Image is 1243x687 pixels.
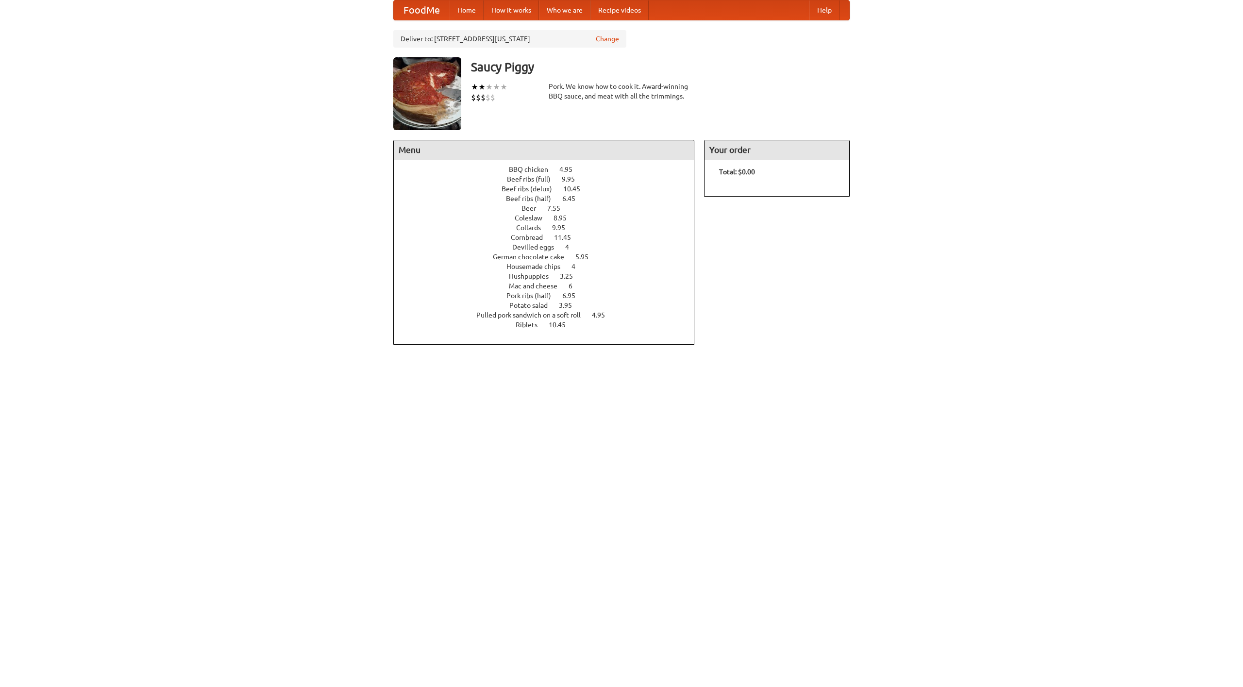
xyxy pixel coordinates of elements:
span: 3.25 [560,272,583,280]
a: Pulled pork sandwich on a soft roll 4.95 [476,311,623,319]
li: ★ [478,82,486,92]
span: 10.45 [563,185,590,193]
a: Pork ribs (half) 6.95 [506,292,593,300]
a: How it works [484,0,539,20]
span: Beef ribs (full) [507,175,560,183]
span: 6.95 [562,292,585,300]
a: Housemade chips 4 [506,263,593,270]
li: $ [481,92,486,103]
span: Beef ribs (delux) [502,185,562,193]
div: Deliver to: [STREET_ADDRESS][US_STATE] [393,30,626,48]
span: 5.95 [575,253,598,261]
a: Who we are [539,0,590,20]
span: 7.55 [547,204,570,212]
span: 6.45 [562,195,585,202]
a: Coleslaw 8.95 [515,214,585,222]
span: 4.95 [592,311,615,319]
a: Help [809,0,840,20]
span: 3.95 [559,302,582,309]
li: ★ [471,82,478,92]
li: $ [486,92,490,103]
a: Devilled eggs 4 [512,243,587,251]
span: 9.95 [562,175,585,183]
span: German chocolate cake [493,253,574,261]
a: German chocolate cake 5.95 [493,253,606,261]
img: angular.jpg [393,57,461,130]
span: Cornbread [511,234,553,241]
a: Recipe videos [590,0,649,20]
span: Riblets [516,321,547,329]
span: 11.45 [554,234,581,241]
a: Beef ribs (delux) 10.45 [502,185,598,193]
li: ★ [493,82,500,92]
span: 8.95 [554,214,576,222]
span: Collards [516,224,551,232]
span: Pulled pork sandwich on a soft roll [476,311,590,319]
a: BBQ chicken 4.95 [509,166,590,173]
a: Beer 7.55 [521,204,578,212]
span: BBQ chicken [509,166,558,173]
span: 4 [565,243,579,251]
span: 9.95 [552,224,575,232]
span: 6 [569,282,582,290]
a: Home [450,0,484,20]
span: Coleslaw [515,214,552,222]
li: ★ [486,82,493,92]
li: $ [471,92,476,103]
a: Potato salad 3.95 [509,302,590,309]
span: Devilled eggs [512,243,564,251]
span: 4.95 [559,166,582,173]
span: Mac and cheese [509,282,567,290]
span: 4 [571,263,585,270]
span: 10.45 [549,321,575,329]
li: $ [490,92,495,103]
span: Housemade chips [506,263,570,270]
span: Hushpuppies [509,272,558,280]
a: FoodMe [394,0,450,20]
div: Pork. We know how to cook it. Award-winning BBQ sauce, and meat with all the trimmings. [549,82,694,101]
h4: Your order [705,140,849,160]
li: $ [476,92,481,103]
span: Potato salad [509,302,557,309]
b: Total: $0.00 [719,168,755,176]
span: Pork ribs (half) [506,292,561,300]
span: Beer [521,204,546,212]
a: Mac and cheese 6 [509,282,590,290]
a: Change [596,34,619,44]
h4: Menu [394,140,694,160]
a: Cornbread 11.45 [511,234,589,241]
li: ★ [500,82,507,92]
a: Beef ribs (half) 6.45 [506,195,593,202]
a: Riblets 10.45 [516,321,584,329]
a: Hushpuppies 3.25 [509,272,591,280]
h3: Saucy Piggy [471,57,850,77]
span: Beef ribs (half) [506,195,561,202]
a: Collards 9.95 [516,224,583,232]
a: Beef ribs (full) 9.95 [507,175,593,183]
